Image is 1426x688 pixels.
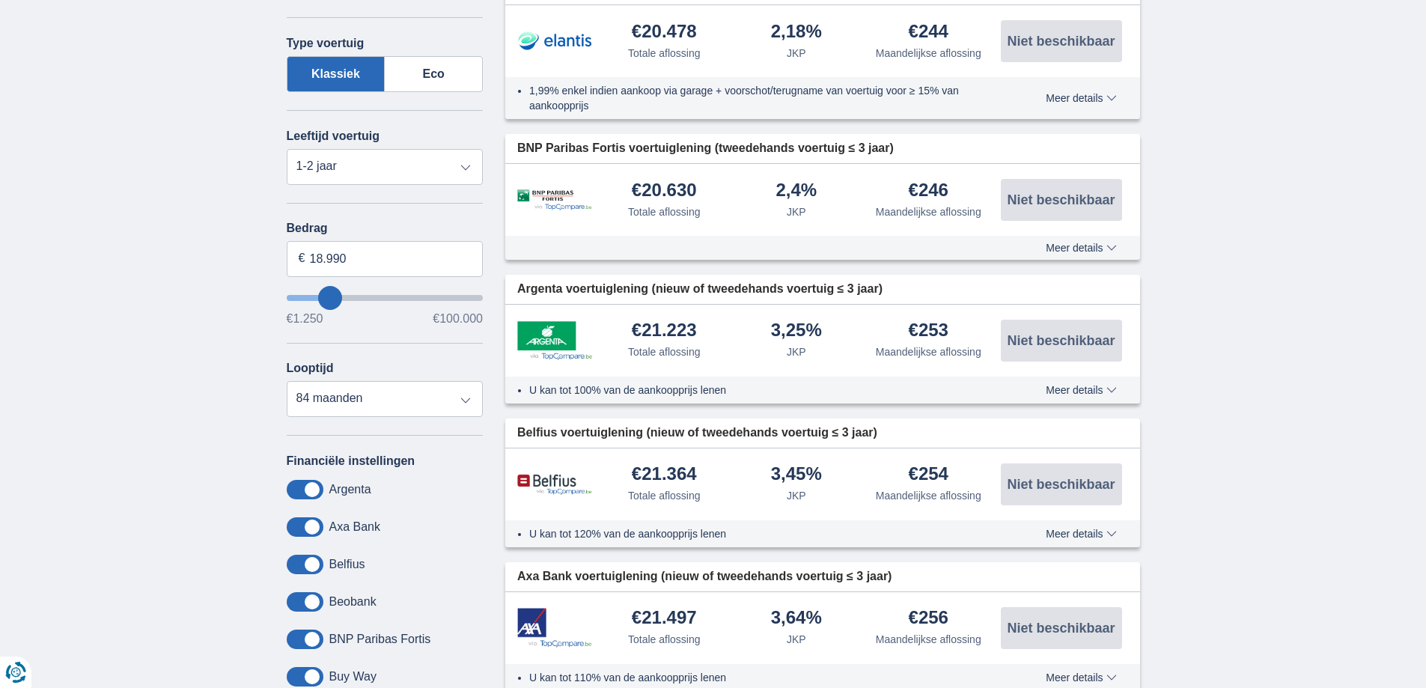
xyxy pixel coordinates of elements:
[1035,384,1127,396] button: Meer details
[517,189,592,211] img: product.pl.alt BNP Paribas Fortis
[876,632,981,647] div: Maandelijkse aflossing
[329,558,365,571] label: Belfius
[529,670,991,685] li: U kan tot 110% van de aankoopprijs lenen
[1007,34,1115,48] span: Niet beschikbaar
[771,321,822,341] div: 3,25%
[287,56,386,92] label: Klassiek
[909,465,948,485] div: €254
[287,313,323,325] span: €1.250
[628,204,701,219] div: Totale aflossing
[1007,478,1115,491] span: Niet beschikbaar
[529,83,991,113] li: 1,99% enkel indien aankoop via garage + voorschot/terugname van voertuig voor ≥ 15% van aankoopprijs
[1007,621,1115,635] span: Niet beschikbaar
[517,22,592,60] img: product.pl.alt Elantis
[1001,320,1122,362] button: Niet beschikbaar
[1007,193,1115,207] span: Niet beschikbaar
[287,130,380,143] label: Leeftijd voertuig
[776,181,817,201] div: 2,4%
[632,22,697,43] div: €20.478
[876,204,981,219] div: Maandelijkse aflossing
[287,362,334,375] label: Looptijd
[529,526,991,541] li: U kan tot 120% van de aankoopprijs lenen
[771,609,822,629] div: 3,64%
[628,488,701,503] div: Totale aflossing
[876,344,981,359] div: Maandelijkse aflossing
[1035,528,1127,540] button: Meer details
[909,181,948,201] div: €246
[628,632,701,647] div: Totale aflossing
[787,344,806,359] div: JKP
[299,250,305,267] span: €
[909,609,948,629] div: €256
[1001,463,1122,505] button: Niet beschikbaar
[287,37,365,50] label: Type voertuig
[517,568,892,585] span: Axa Bank voertuiglening (nieuw of tweedehands voertuig ≤ 3 jaar)
[1035,242,1127,254] button: Meer details
[517,281,883,298] span: Argenta voertuiglening (nieuw of tweedehands voertuig ≤ 3 jaar)
[1035,92,1127,104] button: Meer details
[1007,334,1115,347] span: Niet beschikbaar
[329,633,431,646] label: BNP Paribas Fortis
[909,22,948,43] div: €244
[787,488,806,503] div: JKP
[1046,529,1116,539] span: Meer details
[628,46,701,61] div: Totale aflossing
[876,46,981,61] div: Maandelijkse aflossing
[517,321,592,360] img: product.pl.alt Argenta
[1035,672,1127,684] button: Meer details
[1046,385,1116,395] span: Meer details
[1046,672,1116,683] span: Meer details
[787,46,806,61] div: JKP
[329,670,377,684] label: Buy Way
[287,454,415,468] label: Financiële instellingen
[517,474,592,496] img: product.pl.alt Belfius
[1046,243,1116,253] span: Meer details
[876,488,981,503] div: Maandelijkse aflossing
[433,313,483,325] span: €100.000
[1001,179,1122,221] button: Niet beschikbaar
[517,608,592,648] img: product.pl.alt Axa Bank
[517,140,894,157] span: BNP Paribas Fortis voertuiglening (tweedehands voertuig ≤ 3 jaar)
[517,424,877,442] span: Belfius voertuiglening (nieuw of tweedehands voertuig ≤ 3 jaar)
[287,222,484,235] label: Bedrag
[787,632,806,647] div: JKP
[632,465,697,485] div: €21.364
[385,56,483,92] label: Eco
[771,465,822,485] div: 3,45%
[1046,93,1116,103] span: Meer details
[628,344,701,359] div: Totale aflossing
[632,181,697,201] div: €20.630
[329,520,380,534] label: Axa Bank
[787,204,806,219] div: JKP
[329,595,377,609] label: Beobank
[771,22,822,43] div: 2,18%
[1001,20,1122,62] button: Niet beschikbaar
[1001,607,1122,649] button: Niet beschikbaar
[632,609,697,629] div: €21.497
[632,321,697,341] div: €21.223
[529,383,991,398] li: U kan tot 100% van de aankoopprijs lenen
[329,483,371,496] label: Argenta
[287,295,484,301] input: wantToBorrow
[909,321,948,341] div: €253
